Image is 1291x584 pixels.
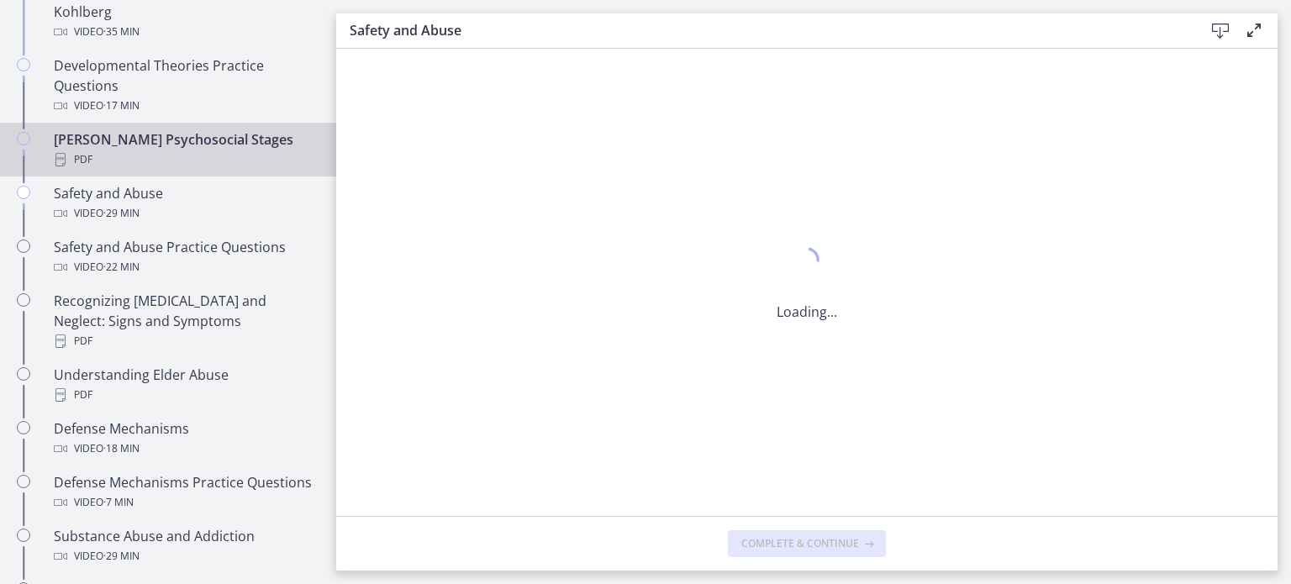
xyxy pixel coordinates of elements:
div: 1 [777,243,837,281]
div: PDF [54,331,316,351]
div: Recognizing [MEDICAL_DATA] and Neglect: Signs and Symptoms [54,291,316,351]
div: Video [54,546,316,566]
span: · 17 min [103,96,140,116]
div: Video [54,96,316,116]
div: Defense Mechanisms Practice Questions [54,472,316,513]
div: Video [54,439,316,459]
div: Safety and Abuse [54,183,316,224]
div: Video [54,492,316,513]
div: Safety and Abuse Practice Questions [54,237,316,277]
div: Video [54,257,316,277]
span: · 29 min [103,546,140,566]
span: · 35 min [103,22,140,42]
div: [PERSON_NAME] Psychosocial Stages [54,129,316,170]
span: · 7 min [103,492,134,513]
div: Video [54,22,316,42]
div: Developmental Theories Practice Questions [54,55,316,116]
span: · 22 min [103,257,140,277]
span: · 18 min [103,439,140,459]
div: Substance Abuse and Addiction [54,526,316,566]
button: Complete & continue [728,530,886,557]
div: PDF [54,385,316,405]
span: · 29 min [103,203,140,224]
div: PDF [54,150,316,170]
div: Video [54,203,316,224]
h3: Safety and Abuse [350,20,1177,40]
div: Understanding Elder Abuse [54,365,316,405]
div: Defense Mechanisms [54,418,316,459]
p: Loading... [777,302,837,322]
span: Complete & continue [741,537,859,550]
